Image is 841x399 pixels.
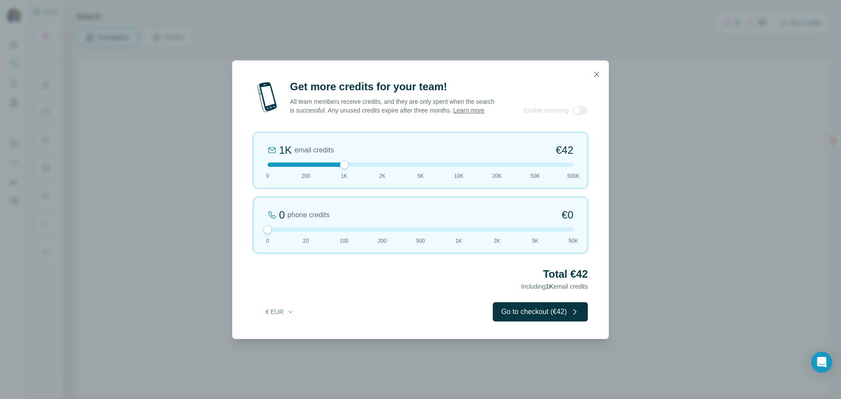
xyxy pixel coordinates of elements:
span: email credits [294,145,334,155]
span: 0 [266,237,269,245]
span: €42 [556,143,573,157]
span: 200 [301,172,310,180]
span: 50K [530,172,540,180]
span: 20K [492,172,502,180]
h2: Total €42 [253,267,588,281]
span: 200 [378,237,387,245]
div: 0 [279,208,285,222]
span: 1K [341,172,347,180]
span: 500 [416,237,425,245]
span: 0 [266,172,269,180]
span: 50K [569,237,578,245]
span: 100 [339,237,348,245]
div: 1K [279,143,292,157]
div: Open Intercom Messenger [811,352,832,373]
span: Enable recurring [523,106,569,115]
span: 5K [532,237,538,245]
button: Go to checkout (€42) [493,302,588,321]
span: 2K [379,172,385,180]
span: 10K [454,172,463,180]
p: All team members receive credits, and they are only spent when the search is successful. Any unus... [290,97,495,115]
span: 5K [417,172,424,180]
span: 20 [303,237,309,245]
img: mobile-phone [253,80,281,115]
span: 1K [456,237,462,245]
button: € EUR [259,304,300,320]
span: phone credits [287,210,329,220]
span: 1K [546,283,554,290]
span: €0 [562,208,573,222]
a: Learn more [453,107,485,114]
span: Including email credits [521,283,588,290]
span: 500K [567,172,580,180]
span: 2K [494,237,500,245]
